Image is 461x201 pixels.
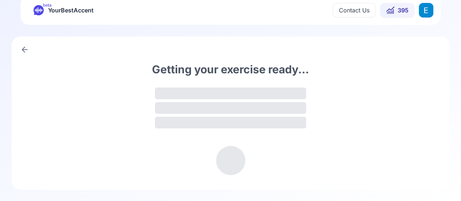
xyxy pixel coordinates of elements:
[333,3,376,18] button: Contact Us
[43,2,51,8] span: beta
[28,5,99,15] a: betaYourBestAccent
[48,5,94,15] span: YourBestAccent
[380,3,414,18] button: 395
[419,3,433,18] img: R1
[398,6,409,15] span: 395
[152,63,309,76] h1: Getting your exercise ready...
